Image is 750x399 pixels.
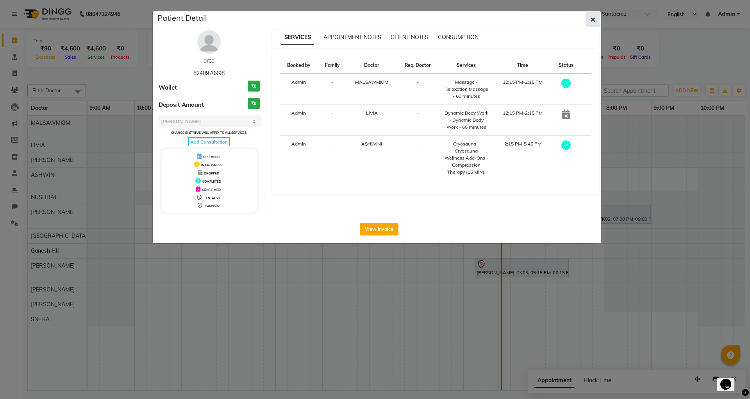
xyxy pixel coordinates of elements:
iframe: chat widget [717,368,742,391]
a: arco [204,57,214,64]
td: 2:15 PM-5:45 PM [494,136,552,181]
td: - [318,136,346,181]
th: Family [318,57,346,74]
div: Cryosauna - Cryosauna [443,140,489,155]
td: - [397,105,439,136]
span: CLIENT NOTES [391,34,429,41]
span: DROPPED [204,171,219,175]
span: Wallet [159,83,177,92]
td: Admin [280,136,318,181]
td: Admin [280,105,318,136]
th: Status [552,57,580,74]
td: - [397,136,439,181]
span: TENTATIVE [204,196,221,200]
span: CONFIRMED [202,188,221,192]
button: View Invoice [360,223,398,235]
span: CONSUMPTION [438,34,479,41]
span: IN PROGRESS [201,163,222,167]
div: Massage - Relaxation Massage - 60 minutes [443,79,489,100]
span: 8240970998 [193,70,225,77]
td: - [318,74,346,105]
span: MALSAWMKIM [355,79,388,85]
td: 12:15 PM-2:15 PM [494,105,552,136]
span: CHECK-IN [205,204,220,208]
th: Doctor [346,57,396,74]
h5: Patient Detail [157,12,207,24]
span: SERVICES [281,31,314,45]
td: Admin [280,74,318,105]
span: APPOINTMENT NOTES [323,34,381,41]
span: Deposit Amount [159,101,204,110]
h3: ₹0 [248,81,260,92]
div: Dynamic Body Work - Dynamic Body Work - 60 minutes [443,110,489,131]
h3: ₹0 [248,98,260,109]
td: - [397,74,439,105]
small: Change in status will apply to all services. [171,131,247,135]
span: ASHWINI [361,141,382,147]
span: Add Consultation [188,137,230,146]
span: LIVIA [366,110,378,116]
img: avatar [197,30,221,54]
th: Services [439,57,494,74]
th: Booked by [280,57,318,74]
th: Req. Doctor [397,57,439,74]
div: Wellness Add-Ons - Compression Therapy (15 MIN). [443,155,489,176]
td: 12:15 PM-2:15 PM [494,74,552,105]
span: COMPLETED [202,180,221,183]
td: - [318,105,346,136]
th: Time [494,57,552,74]
span: UPCOMING [203,155,220,159]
